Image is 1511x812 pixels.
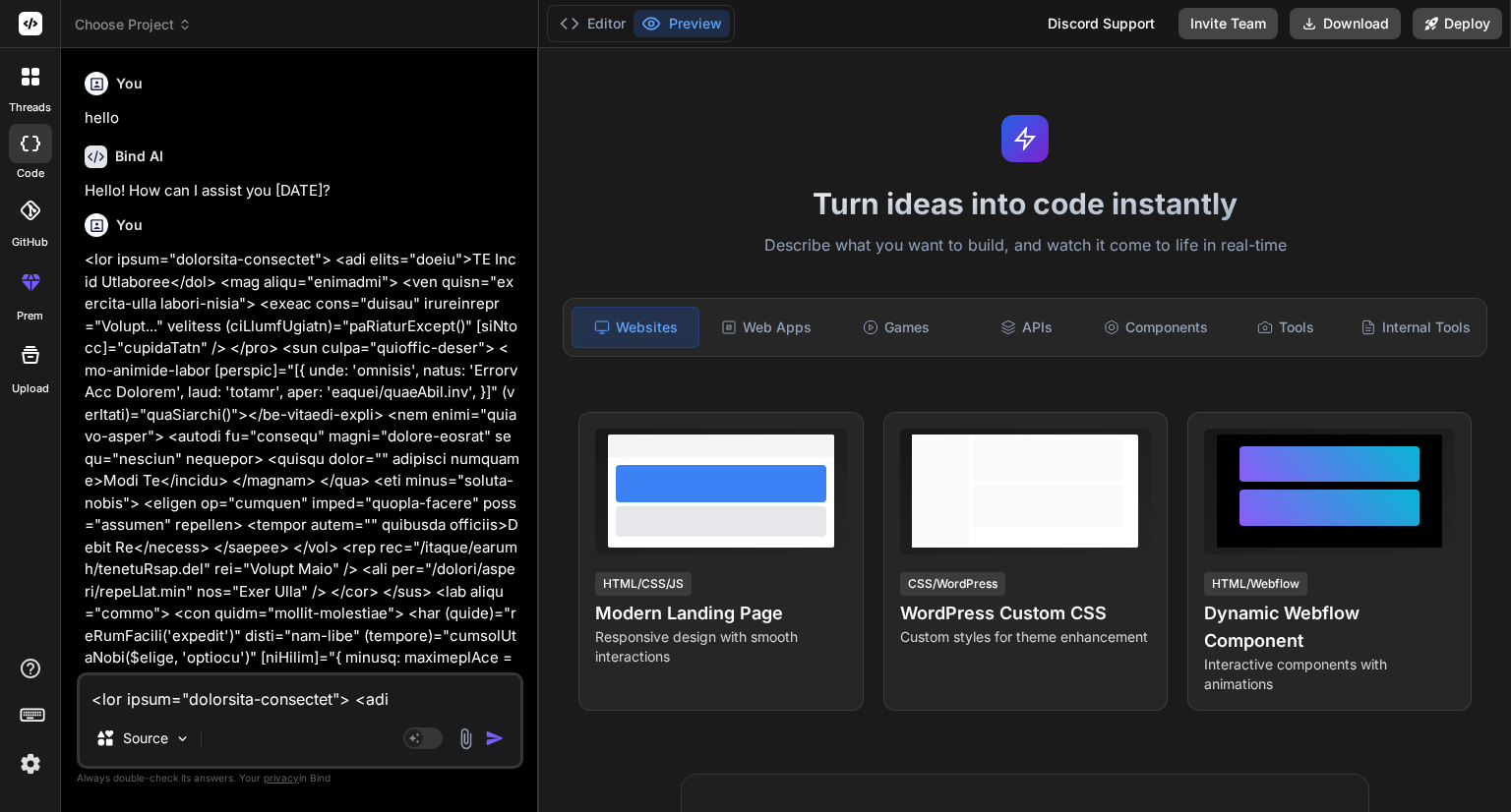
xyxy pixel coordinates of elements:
[17,308,43,324] label: prem
[551,233,1499,259] p: Describe what you want to build, and watch it come to life in real-time
[116,74,143,93] h6: You
[264,772,299,783] span: privacy
[833,307,959,348] div: Games
[1413,8,1502,39] button: Deploy
[485,728,505,748] img: icon
[115,146,163,166] h6: Bind AI
[12,380,49,397] label: Upload
[1353,307,1479,348] div: Internal Tools
[1290,8,1401,39] button: Download
[77,769,523,787] p: Always double-check its answers. Your in Bind
[1036,8,1167,39] div: Discord Support
[900,600,1151,627] h4: WordPress Custom CSS
[595,600,846,627] h4: Modern Landing Page
[1223,307,1349,348] div: Tools
[900,572,1005,596] div: CSS/WordPress
[75,15,192,34] span: Choose Project
[454,727,477,750] img: attachment
[595,627,846,667] p: Responsive design with smooth interactions
[12,234,48,251] label: GitHub
[123,728,168,748] p: Source
[552,10,634,37] button: Editor
[14,747,47,781] img: settings
[174,730,191,747] img: Pick Models
[963,307,1089,348] div: APIs
[1179,8,1278,39] button: Invite Team
[85,180,519,203] p: Hello! How can I assist you [DATE]?
[1204,600,1455,655] h4: Dynamic Webflow Component
[551,186,1499,221] h1: Turn ideas into code instantly
[900,627,1151,647] p: Custom styles for theme enhancement
[116,215,143,235] h6: You
[634,10,730,37] button: Preview
[17,165,44,182] label: code
[1093,307,1219,348] div: Components
[1204,655,1455,694] p: Interactive components with animations
[595,572,692,596] div: HTML/CSS/JS
[1204,572,1307,596] div: HTML/Webflow
[572,307,699,348] div: Websites
[703,307,829,348] div: Web Apps
[85,107,519,130] p: hello
[9,99,51,116] label: threads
